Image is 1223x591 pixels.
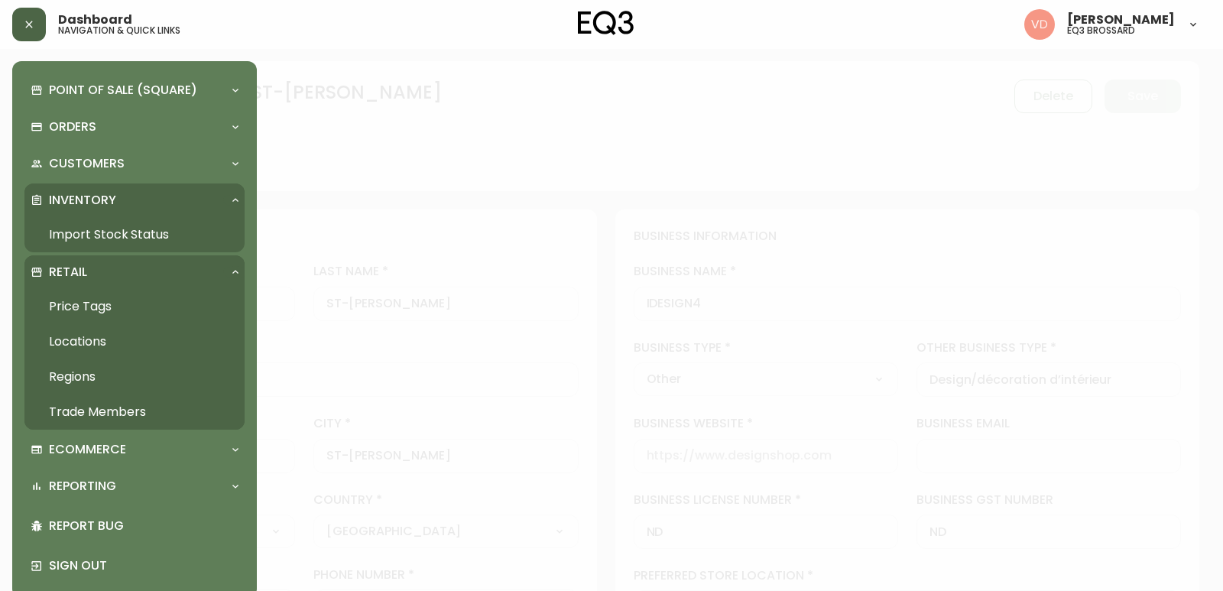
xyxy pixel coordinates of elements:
div: Jeté [32,56,115,76]
p: Ecommerce [49,441,126,458]
p: Report Bug [49,518,238,534]
div: Inventory [24,183,245,217]
a: Regions [24,359,245,395]
div: Customers [24,147,245,180]
a: Price Tags [24,289,245,324]
p: Reporting [49,478,116,495]
span: [PERSON_NAME] [1067,14,1175,26]
p: Orders [49,119,96,135]
p: Retail [49,264,87,281]
a: Trade Members [24,395,245,430]
p: Point of Sale (Square) [49,82,197,99]
p: Inventory [49,192,116,209]
div: Ecommerce [24,433,245,466]
img: logo [578,11,634,35]
div: 179,99$ [218,56,253,70]
h5: eq3 brossard [1067,26,1135,35]
img: 34cbe8de67806989076631741e6a7c6b [1024,9,1055,40]
div: Point of Sale (Square) [24,73,245,107]
p: Customers [49,155,125,172]
h5: navigation & quick links [58,26,180,35]
div: Reporting [24,469,245,503]
div: Report Bug [24,506,245,546]
div: Sign Out [24,546,245,586]
div: Gris clair [115,56,217,76]
p: Sign Out [49,557,238,574]
a: Import Stock Status [24,217,245,252]
a: Locations [24,324,245,359]
div: Orders [24,110,245,144]
div: [PERSON_NAME] [32,28,253,51]
span: Dashboard [58,14,132,26]
div: Retail [24,255,245,289]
